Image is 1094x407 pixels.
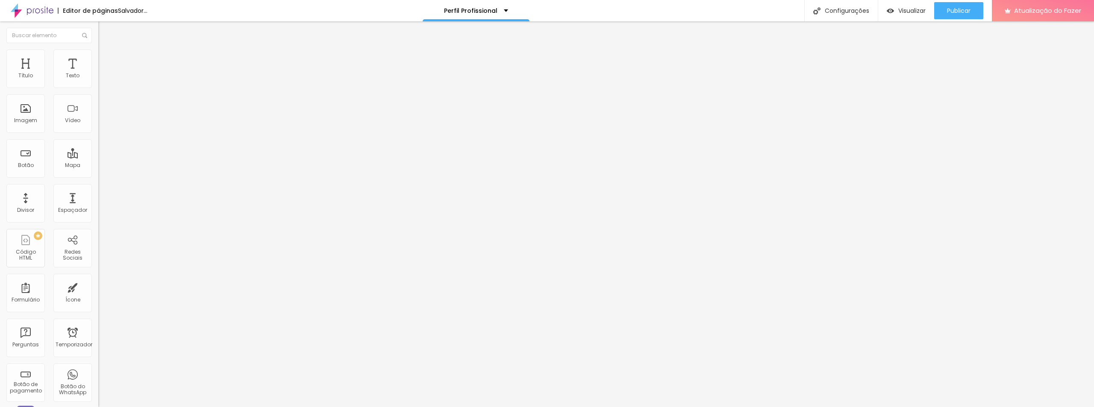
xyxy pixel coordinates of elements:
font: Ícone [65,296,80,303]
font: Vídeo [65,117,80,124]
font: Editor de páginas [63,6,118,15]
img: Ícone [82,33,87,38]
font: Título [18,72,33,79]
font: Botão [18,161,34,169]
font: Configurações [825,6,869,15]
font: Texto [66,72,79,79]
button: Visualizar [878,2,934,19]
font: Salvador... [118,6,147,15]
font: Imagem [14,117,37,124]
font: Mapa [65,161,80,169]
iframe: Editor [98,21,1094,407]
font: Visualizar [898,6,926,15]
img: view-1.svg [887,7,894,15]
font: Atualização do Fazer [1014,6,1081,15]
font: Formulário [12,296,40,303]
font: Perfil Profissional [444,6,497,15]
font: Redes Sociais [63,248,82,261]
font: Divisor [17,206,34,214]
font: Botão do WhatsApp [59,383,86,396]
font: Espaçador [58,206,87,214]
button: Publicar [934,2,983,19]
font: Botão de pagamento [10,381,42,394]
font: Código HTML [16,248,36,261]
img: Ícone [813,7,820,15]
font: Publicar [947,6,970,15]
input: Buscar elemento [6,28,92,43]
font: Temporizador [56,341,92,348]
font: Perguntas [12,341,39,348]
